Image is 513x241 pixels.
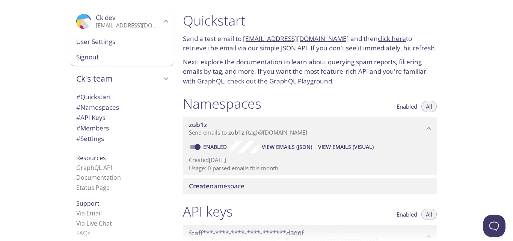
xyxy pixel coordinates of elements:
span: Settings [76,134,104,143]
span: Create [189,182,210,190]
span: # [76,113,80,122]
span: Ck's team [76,73,161,84]
div: Quickstart [70,92,174,102]
div: Create namespace [183,178,437,194]
div: Namespaces [70,102,174,113]
span: namespace [189,182,244,190]
div: Team Settings [70,133,174,144]
h1: Namespaces [183,95,261,112]
a: GraphQL Playground [269,77,332,85]
a: GraphQL API [76,164,112,172]
a: Enabled [202,143,230,150]
span: Support [76,199,100,208]
span: User Settings [76,37,168,47]
span: View Emails (JSON) [262,142,312,152]
p: Next: explore the to learn about querying spam reports, filtering emails by tag, and more. If you... [183,57,437,86]
span: # [76,103,80,112]
div: Ck dev [70,9,174,34]
span: # [76,134,80,143]
iframe: Help Scout Beacon - Open [483,215,505,237]
span: # [76,92,80,101]
div: Members [70,123,174,133]
p: Usage: 0 parsed emails this month [189,164,431,172]
button: Enabled [392,101,422,112]
div: zub1z namespace [183,117,437,140]
h1: API keys [183,203,233,220]
span: Signout [76,52,168,62]
span: API Keys [76,113,106,122]
a: Documentation [76,173,121,182]
h1: Quickstart [183,12,437,29]
div: User Settings [70,34,174,50]
span: # [76,124,80,132]
p: Created [DATE] [189,156,431,164]
span: Send emails to . {tag} @[DOMAIN_NAME] [189,129,307,136]
p: [EMAIL_ADDRESS][DOMAIN_NAME] [96,22,161,29]
span: Ck dev [96,13,116,22]
div: Signout [70,49,174,66]
button: All [421,209,437,220]
p: Send a test email to and then to retrieve the email via our simple JSON API. If you don't see it ... [183,34,437,53]
span: Namespaces [76,103,119,112]
button: Enabled [392,209,422,220]
span: zub1z [189,120,207,129]
div: Ck's team [70,69,174,88]
a: Via Email [76,209,102,217]
button: View Emails (Visual) [315,141,377,153]
a: Status Page [76,183,110,192]
a: [EMAIL_ADDRESS][DOMAIN_NAME] [243,34,349,43]
div: API Keys [70,112,174,123]
a: click here [378,34,406,43]
span: View Emails (Visual) [318,142,374,152]
span: zub1z [228,129,244,136]
span: Members [76,124,109,132]
button: All [421,101,437,112]
a: documentation [236,58,282,66]
span: Quickstart [76,92,111,101]
span: Resources [76,154,106,162]
button: View Emails (JSON) [259,141,315,153]
a: Via Live Chat [76,219,112,227]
